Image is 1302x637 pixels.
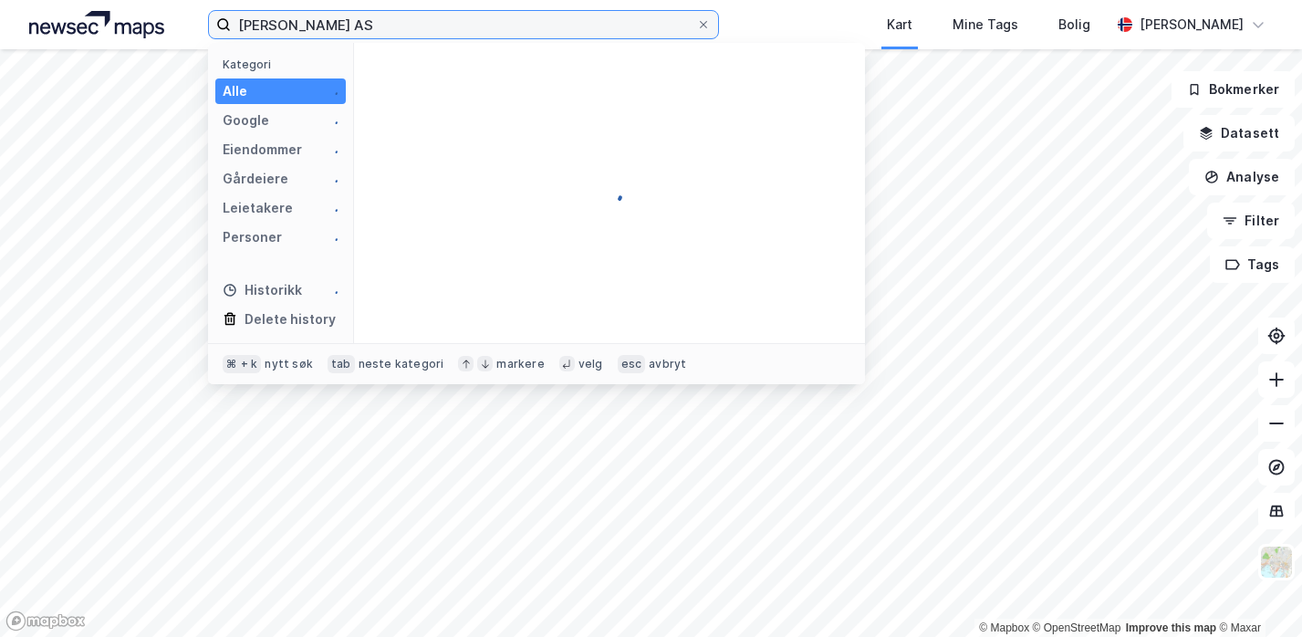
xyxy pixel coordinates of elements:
div: esc [618,355,646,373]
div: Leietakere [223,197,293,219]
a: Improve this map [1126,621,1216,634]
div: Alle [223,80,247,102]
button: Bokmerker [1172,71,1295,108]
a: Mapbox [979,621,1029,634]
div: Mine Tags [953,14,1018,36]
div: neste kategori [359,357,444,371]
div: Bolig [1058,14,1090,36]
iframe: Chat Widget [1211,549,1302,637]
div: Kart [887,14,912,36]
div: Delete history [245,308,336,330]
button: Analyse [1189,159,1295,195]
div: ⌘ + k [223,355,261,373]
div: Kategori [223,57,346,71]
div: markere [496,357,544,371]
button: Datasett [1183,115,1295,151]
img: spinner.a6d8c91a73a9ac5275cf975e30b51cfb.svg [324,201,339,215]
div: [PERSON_NAME] [1140,14,1244,36]
img: spinner.a6d8c91a73a9ac5275cf975e30b51cfb.svg [324,283,339,298]
button: Tags [1210,246,1295,283]
img: spinner.a6d8c91a73a9ac5275cf975e30b51cfb.svg [324,142,339,157]
input: Søk på adresse, matrikkel, gårdeiere, leietakere eller personer [231,11,696,38]
div: Personer [223,226,282,248]
div: Historikk [223,279,302,301]
img: spinner.a6d8c91a73a9ac5275cf975e30b51cfb.svg [324,172,339,186]
img: logo.a4113a55bc3d86da70a041830d287a7e.svg [29,11,164,38]
img: spinner.a6d8c91a73a9ac5275cf975e30b51cfb.svg [324,84,339,99]
div: Gårdeiere [223,168,288,190]
img: Z [1259,545,1294,580]
div: Eiendommer [223,139,302,161]
div: tab [328,355,355,373]
img: spinner.a6d8c91a73a9ac5275cf975e30b51cfb.svg [324,230,339,245]
img: spinner.a6d8c91a73a9ac5275cf975e30b51cfb.svg [595,179,624,208]
div: velg [578,357,603,371]
a: OpenStreetMap [1033,621,1121,634]
div: nytt søk [265,357,313,371]
button: Filter [1207,203,1295,239]
div: Google [223,110,269,131]
div: avbryt [649,357,686,371]
a: Mapbox homepage [5,611,86,632]
img: spinner.a6d8c91a73a9ac5275cf975e30b51cfb.svg [324,113,339,128]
